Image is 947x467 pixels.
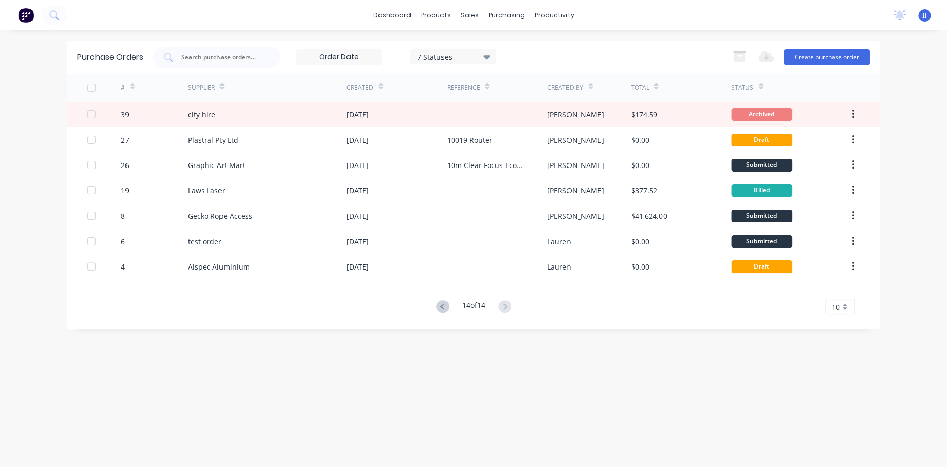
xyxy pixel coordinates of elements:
[456,8,484,23] div: sales
[187,211,252,221] div: Gecko Rope Access
[447,160,526,171] div: 10m Clear Focus EconoVue Window Film
[121,109,129,120] div: 39
[121,135,129,145] div: 27
[731,184,792,197] div: Billed
[731,159,792,172] div: Submitted
[18,8,34,23] img: Factory
[187,135,238,145] div: Plastral Pty Ltd
[630,236,649,247] div: $0.00
[731,235,792,248] div: Submitted
[180,52,265,62] input: Search purchase orders...
[547,185,604,196] div: [PERSON_NAME]
[547,135,604,145] div: [PERSON_NAME]
[296,50,382,65] input: Order Date
[923,11,927,20] span: JJ
[187,109,215,120] div: city hire
[484,8,530,23] div: purchasing
[121,185,129,196] div: 19
[630,109,657,120] div: $174.59
[346,236,369,247] div: [DATE]
[630,211,667,221] div: $41,624.00
[630,135,649,145] div: $0.00
[547,83,583,92] div: Created By
[630,83,649,92] div: Total
[121,211,125,221] div: 8
[187,83,214,92] div: Supplier
[346,160,369,171] div: [DATE]
[530,8,579,23] div: productivity
[346,185,369,196] div: [DATE]
[547,160,604,171] div: [PERSON_NAME]
[547,211,604,221] div: [PERSON_NAME]
[187,160,245,171] div: Graphic Art Mart
[346,83,373,92] div: Created
[731,83,753,92] div: Status
[731,134,792,146] div: Draft
[547,236,571,247] div: Lauren
[731,260,792,273] div: Draft
[368,8,416,23] a: dashboard
[547,109,604,120] div: [PERSON_NAME]
[784,49,870,65] button: Create purchase order
[346,211,369,221] div: [DATE]
[346,261,369,272] div: [DATE]
[447,83,480,92] div: Reference
[121,160,129,171] div: 26
[731,210,792,222] div: Submitted
[187,236,221,247] div: test order
[187,185,225,196] div: Laws Laser
[731,108,792,121] div: Archived
[121,236,125,247] div: 6
[187,261,249,272] div: Alspec Aluminium
[462,299,485,314] div: 14 of 14
[77,51,143,63] div: Purchase Orders
[346,135,369,145] div: [DATE]
[346,109,369,120] div: [DATE]
[832,302,840,312] span: 10
[121,83,125,92] div: #
[121,261,125,272] div: 4
[417,51,490,62] div: 7 Statuses
[547,261,571,272] div: Lauren
[630,261,649,272] div: $0.00
[447,135,492,145] div: 10019 Router
[416,8,456,23] div: products
[630,185,657,196] div: $377.52
[630,160,649,171] div: $0.00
